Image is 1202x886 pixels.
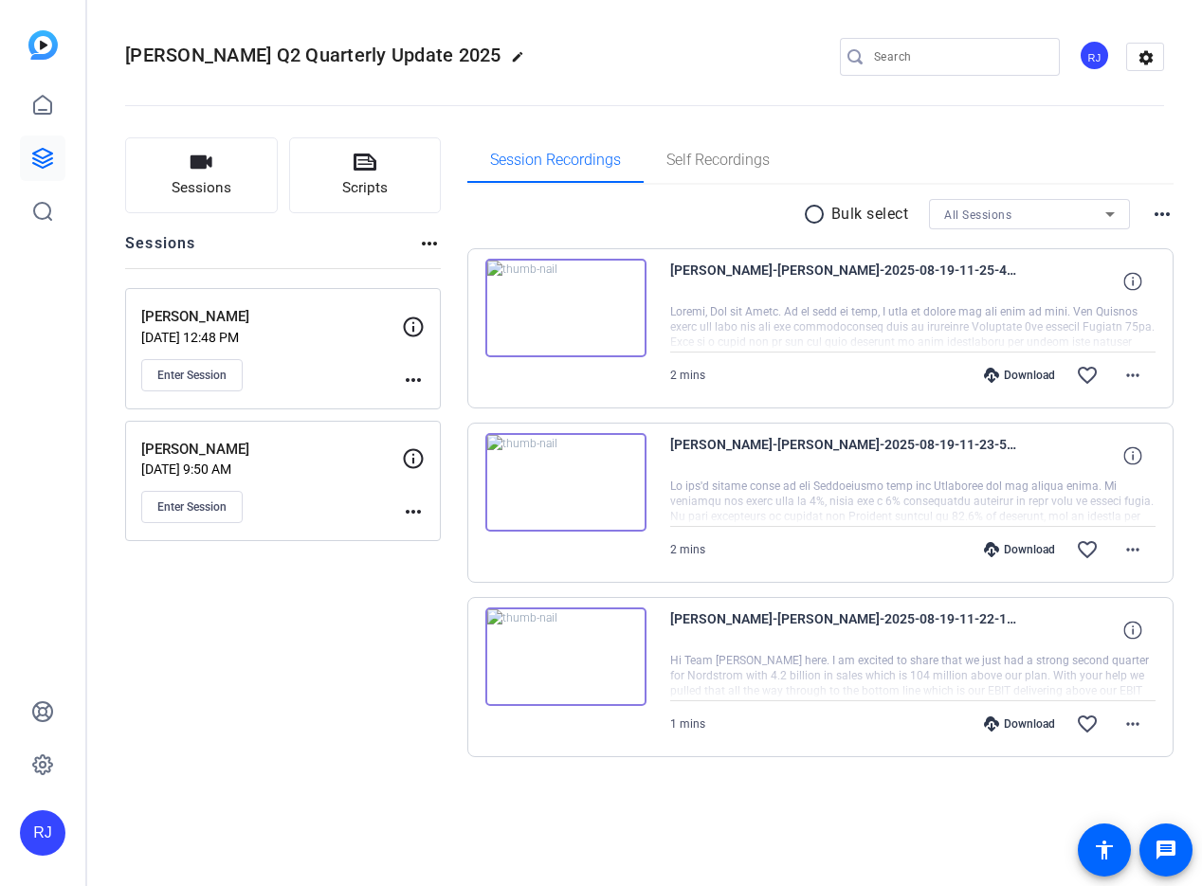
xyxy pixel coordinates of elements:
[1127,44,1165,72] mat-icon: settings
[485,259,647,357] img: thumb-nail
[402,369,425,391] mat-icon: more_horiz
[1121,538,1144,561] mat-icon: more_horiz
[342,177,388,199] span: Scripts
[974,542,1065,557] div: Download
[289,137,442,213] button: Scripts
[1155,839,1177,861] mat-icon: message
[485,433,647,532] img: thumb-nail
[1079,40,1110,71] div: RJ
[1076,538,1099,561] mat-icon: favorite_border
[485,607,647,706] img: thumb-nail
[1121,713,1144,735] mat-icon: more_horiz
[670,259,1021,304] span: [PERSON_NAME]-[PERSON_NAME]-2025-08-19-11-25-46-660-0
[670,433,1021,479] span: [PERSON_NAME]-[PERSON_NAME]-2025-08-19-11-23-52-775-0
[490,153,621,168] span: Session Recordings
[125,232,196,268] h2: Sessions
[141,306,402,328] p: [PERSON_NAME]
[670,607,1021,653] span: [PERSON_NAME]-[PERSON_NAME]-2025-08-19-11-22-17-507-0
[28,30,58,60] img: blue-gradient.svg
[141,330,402,345] p: [DATE] 12:48 PM
[874,45,1045,68] input: Search
[1076,364,1099,387] mat-icon: favorite_border
[944,208,1011,222] span: All Sessions
[974,716,1065,732] div: Download
[141,439,402,461] p: [PERSON_NAME]
[1093,839,1116,861] mat-icon: accessibility
[974,368,1065,383] div: Download
[803,203,831,226] mat-icon: radio_button_unchecked
[125,137,278,213] button: Sessions
[1121,364,1144,387] mat-icon: more_horiz
[831,203,909,226] p: Bulk select
[666,153,770,168] span: Self Recordings
[670,369,705,382] span: 2 mins
[172,177,231,199] span: Sessions
[20,810,65,856] div: RJ
[1079,40,1112,73] ngx-avatar: Richard Jenness
[1151,203,1174,226] mat-icon: more_horiz
[141,359,243,391] button: Enter Session
[125,44,501,66] span: [PERSON_NAME] Q2 Quarterly Update 2025
[670,543,705,556] span: 2 mins
[157,368,227,383] span: Enter Session
[511,50,534,73] mat-icon: edit
[1076,713,1099,735] mat-icon: favorite_border
[402,500,425,523] mat-icon: more_horiz
[418,232,441,255] mat-icon: more_horiz
[670,717,705,731] span: 1 mins
[141,461,402,477] p: [DATE] 9:50 AM
[141,491,243,523] button: Enter Session
[157,499,227,515] span: Enter Session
